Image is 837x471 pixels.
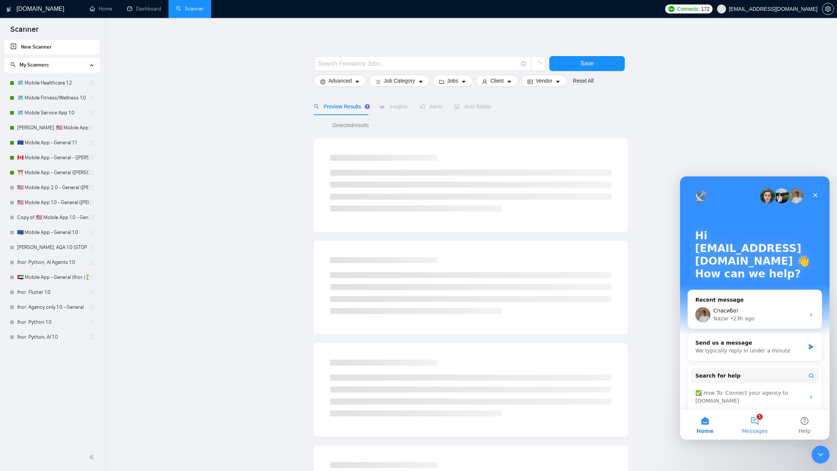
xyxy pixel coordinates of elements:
[17,210,89,225] a: Copy of 🇺🇸 Mobile App 1.0 - General ([PERSON_NAME])
[549,56,625,71] button: Save
[528,79,533,84] span: idcard
[89,334,95,340] span: holder
[327,121,374,129] span: Detected results
[89,110,95,116] span: holder
[418,79,423,84] span: caret-down
[812,446,830,464] iframe: To enrich screen reader interactions, please activate Accessibility in Grammarly extension settings
[4,285,100,300] li: Ihor: Flutter 1.0
[17,135,89,150] a: 🇪🇺 Mobile App - General 1.1
[17,225,89,240] a: 🇪🇺 Mobile App - General 1.0
[17,90,89,105] a: 🗺️ Mobile Fitness/Wellness 1.0
[4,135,100,150] li: 🇪🇺 Mobile App - General 1.1
[355,79,360,84] span: caret-down
[4,330,100,345] li: Ihor: Python, AI 1.0
[17,195,89,210] a: 🇺🇸 Mobile App 1.0 - General ([PERSON_NAME])
[17,270,89,285] a: 🇦🇪 Mobile App - General (Ihor | ✅ Immediate Start)
[433,75,473,87] button: folderJobscaret-down
[89,319,95,325] span: holder
[521,75,567,87] button: idcardVendorcaret-down
[535,61,542,68] span: loading
[89,185,95,191] span: holder
[4,120,100,135] li: Julia: 🇺🇸 Mobile App 1.1 - General
[4,270,100,285] li: 🇦🇪 Mobile App - General (Ihor | ✅ Immediate Start)
[4,195,100,210] li: 🇺🇸 Mobile App 1.0 - General (Julia)
[89,453,96,461] span: double-left
[447,77,458,85] span: Jobs
[89,155,95,161] span: holder
[4,76,100,90] li: 🗺️ Mobile Healthcare 1.2
[461,79,466,84] span: caret-down
[482,79,487,84] span: user
[17,76,89,90] a: 🗺️ Mobile Healthcare 1.2
[89,289,95,295] span: holder
[4,255,100,270] li: Ihor: Python, AI Agents 1.0
[454,104,491,110] span: Auto Bidder
[4,180,100,195] li: 🇺🇸 Mobile App 2.0 - General (Julia | ✅ Quick Start)
[89,274,95,280] span: holder
[17,255,89,270] a: Ihor: Python, AI Agents 1.0
[89,200,95,206] span: holder
[454,104,460,109] span: robot
[17,165,89,180] a: ⛩️ Mobile App - General ([PERSON_NAME] | ✅ Immediate Start)
[89,125,95,131] span: holder
[320,79,325,84] span: setting
[4,150,100,165] li: 🇨🇦 Mobile App - General - (Julia | ✅ Immediate Start)
[521,61,526,66] span: info-circle
[89,140,95,146] span: holder
[822,3,834,15] button: setting
[719,6,724,12] span: user
[439,79,444,84] span: folder
[328,77,352,85] span: Advanced
[17,285,89,300] a: Ihor: Flutter 1.0
[89,230,95,235] span: holder
[89,259,95,265] span: holder
[17,330,89,345] a: Ihor: Python, AI 1.0
[384,77,415,85] span: Job Category
[4,105,100,120] li: 🗺️ Mobile Service App 1.0
[4,24,44,40] span: Scanner
[580,59,594,68] span: Save
[176,6,204,12] a: searchScanner
[490,77,504,85] span: Client
[4,240,100,255] li: Julia: AQA 1.0 (STOP for now)
[4,315,100,330] li: Ihor: Python 1.0
[89,95,95,101] span: holder
[6,3,12,15] img: logo
[10,40,94,55] a: New Scanner
[4,210,100,225] li: Copy of 🇺🇸 Mobile App 1.0 - General (Julia)
[17,180,89,195] a: 🇺🇸 Mobile App 2.0 - General ([PERSON_NAME] | ✅ Quick Start)
[573,77,593,85] a: Reset All
[318,59,518,68] input: Search Freelance Jobs...
[89,304,95,310] span: holder
[822,6,834,12] a: setting
[89,215,95,221] span: holder
[4,225,100,240] li: 🇪🇺 Mobile App - General 1.0
[17,120,89,135] a: [PERSON_NAME]: 🇺🇸 Mobile App 1.1 - General
[19,62,49,68] span: My Scanners
[677,5,699,13] span: Connects:
[89,244,95,250] span: holder
[701,5,709,13] span: 172
[4,40,100,55] li: New Scanner
[507,79,512,84] span: caret-down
